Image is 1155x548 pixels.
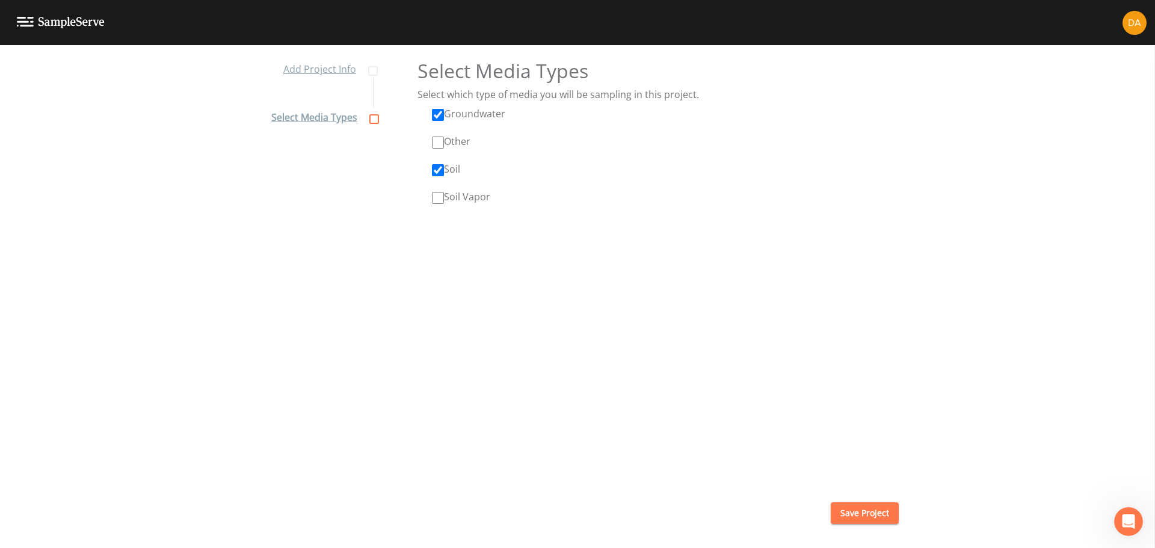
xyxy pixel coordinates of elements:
h2: Select Media Types [417,60,899,82]
input: Soil Vapor [432,192,444,204]
iframe: Intercom live chat [1114,507,1143,536]
img: a88df929eb82a4cb0272086716af702a [1123,11,1147,35]
input: Groundwater [432,109,444,121]
a: Add Project Info [283,60,375,78]
label: Select which type of media you will be sampling in this project. [417,87,699,102]
input: Soil [432,164,444,176]
label: Soil [432,162,460,176]
label: Groundwater [432,106,505,121]
label: Other [432,134,470,149]
img: logo [17,17,105,28]
input: Other [432,137,444,149]
button: Save Project [831,502,899,525]
label: Soil Vapor [432,189,490,204]
a: Select Media Types [271,108,377,126]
